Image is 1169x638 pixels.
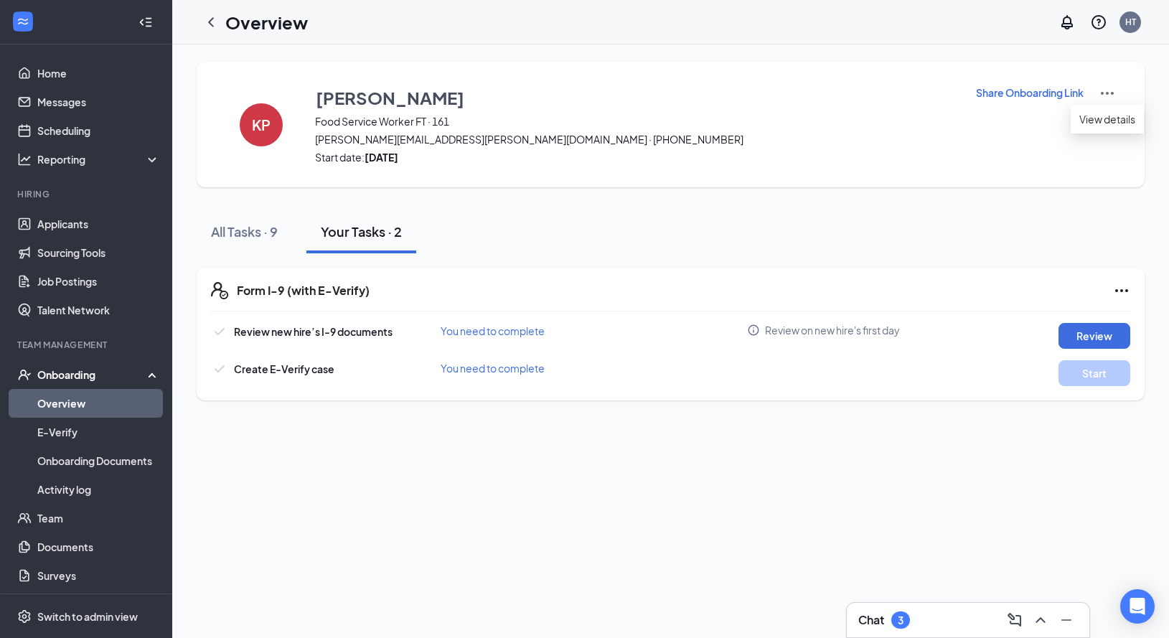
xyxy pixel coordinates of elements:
[975,85,1084,100] button: Share Onboarding Link
[316,85,464,110] h3: [PERSON_NAME]
[17,609,32,624] svg: Settings
[1032,611,1049,629] svg: ChevronUp
[1029,609,1052,632] button: ChevronUp
[17,188,157,200] div: Hiring
[37,210,160,238] a: Applicants
[211,222,278,240] div: All Tasks · 9
[37,59,160,88] a: Home
[37,418,160,446] a: E-Verify
[37,296,160,324] a: Talent Network
[1006,611,1023,629] svg: ComposeMessage
[976,85,1084,100] p: Share Onboarding Link
[37,152,161,166] div: Reporting
[441,362,545,375] span: You need to complete
[1058,14,1076,31] svg: Notifications
[1113,282,1130,299] svg: Ellipses
[37,446,160,475] a: Onboarding Documents
[1120,589,1155,624] div: Open Intercom Messenger
[37,267,160,296] a: Job Postings
[211,323,228,340] svg: Checkmark
[37,367,148,382] div: Onboarding
[765,323,900,337] span: Review on new hire's first day
[37,238,160,267] a: Sourcing Tools
[225,10,308,34] h1: Overview
[315,132,957,146] span: [PERSON_NAME][EMAIL_ADDRESS][PERSON_NAME][DOMAIN_NAME] · [PHONE_NUMBER]
[1090,14,1107,31] svg: QuestionInfo
[315,150,957,164] span: Start date:
[1055,609,1078,632] button: Minimize
[37,533,160,561] a: Documents
[211,282,228,299] svg: FormI9EVerifyIcon
[1125,16,1136,28] div: HT
[321,222,402,240] div: Your Tasks · 2
[37,504,160,533] a: Team
[16,14,30,29] svg: WorkstreamLogo
[37,561,160,590] a: Surveys
[747,324,760,337] svg: Info
[237,283,370,299] h5: Form I-9 (with E-Verify)
[37,88,160,116] a: Messages
[1058,360,1130,386] button: Start
[858,612,884,628] h3: Chat
[365,151,398,164] strong: [DATE]
[17,339,157,351] div: Team Management
[234,325,393,338] span: Review new hire’s I-9 documents
[139,15,153,29] svg: Collapse
[1058,611,1075,629] svg: Minimize
[225,85,297,164] button: KP
[315,114,957,128] span: Food Service Worker FT · 161
[898,614,903,627] div: 3
[234,362,334,375] span: Create E-Verify case
[37,475,160,504] a: Activity log
[37,609,138,624] div: Switch to admin view
[1099,85,1116,102] img: More Actions
[211,360,228,377] svg: Checkmark
[1079,111,1135,127] span: View details
[252,120,271,130] h4: KP
[17,367,32,382] svg: UserCheck
[37,116,160,145] a: Scheduling
[315,85,957,111] button: [PERSON_NAME]
[202,14,220,31] svg: ChevronLeft
[37,389,160,418] a: Overview
[441,324,545,337] span: You need to complete
[1058,323,1130,349] button: Review
[1003,609,1026,632] button: ComposeMessage
[17,152,32,166] svg: Analysis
